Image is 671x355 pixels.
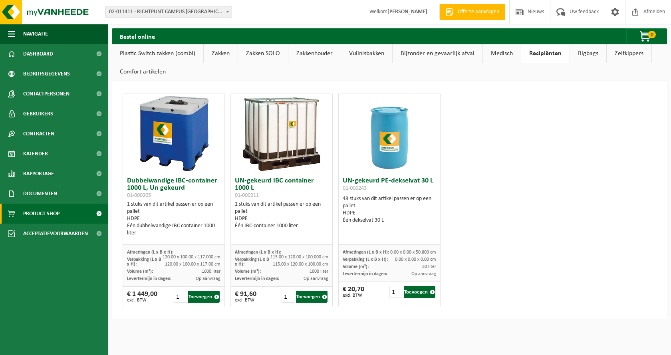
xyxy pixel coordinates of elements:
span: 01-000205 [127,192,151,198]
strong: [PERSON_NAME] [387,9,427,15]
img: 01-000211 [242,93,322,173]
h3: UN-gekeurd PE-dekselvat 30 L [343,177,437,193]
span: 0 [648,31,656,38]
div: Één dubbelwandige IBC container 1000 liter [127,222,221,237]
div: Één IBC-container 1000 liter [235,222,329,230]
span: excl. BTW [343,293,364,298]
span: Product Shop [23,204,60,224]
h2: Bestel online [112,28,163,44]
span: 0.00 x 0.00 x 50.800 cm [390,250,436,255]
span: Levertermijn in dagen: [235,276,279,281]
div: € 1 449,00 [127,291,157,303]
span: 115.00 x 120.00 x 100.000 cm [270,255,328,260]
span: Contactpersonen [23,84,69,104]
span: Levertermijn in dagen: [127,276,171,281]
span: excl. BTW [127,298,157,303]
div: € 91,60 [235,291,256,303]
span: 01-000211 [235,192,259,198]
input: 1 [174,291,187,303]
button: Toevoegen [296,291,328,303]
div: 48 stuks van dit artikel passen er op een pallet [343,195,437,224]
div: HDPE [235,215,329,222]
button: 0 [626,28,666,44]
div: Één dekselvat 30 L [343,217,437,224]
span: excl. BTW [235,298,256,303]
div: HDPE [127,215,221,222]
input: 1 [389,286,403,298]
span: Dashboard [23,44,53,64]
span: Verpakking (L x B x H): [343,257,388,262]
h3: Dubbelwandige IBC-container 1000 L, Un gekeurd [127,177,221,199]
h3: UN-gekeurd IBC container 1000 L [235,177,329,199]
a: Recipiënten [521,44,570,63]
a: Zakken [204,44,238,63]
a: Offerte aanvragen [439,4,505,20]
a: Zakkenhouder [288,44,341,63]
span: Afmetingen (L x B x H): [127,250,173,255]
a: Zelfkippers [607,44,651,63]
div: HDPE [343,210,437,217]
a: Bijzonder en gevaarlijk afval [393,44,482,63]
span: Afmetingen (L x B x H): [343,250,389,255]
span: 115.00 x 120.00 x 100.00 cm [273,262,328,267]
a: Plastic Switch zakken (combi) [112,44,203,63]
span: Kalender [23,144,48,164]
span: Volume (m³): [235,269,261,274]
span: Op aanvraag [304,276,328,281]
button: Toevoegen [188,291,220,303]
span: Volume (m³): [343,264,369,269]
span: Rapportage [23,164,54,184]
img: 01-000205 [134,93,214,173]
span: 01-000243 [343,185,367,191]
span: Documenten [23,184,57,204]
img: 01-000243 [349,93,429,173]
span: Acceptatievoorwaarden [23,224,88,244]
span: Navigatie [23,24,48,44]
span: 1000 liter [202,269,220,274]
span: 120.00 x 100.00 x 117.000 cm [163,255,220,260]
span: 02-011411 - RICHTPUNT CAMPUS EEKLO - EEKLO [105,6,232,18]
span: Levertermijn in dagen: [343,272,387,276]
a: Bigbags [570,44,606,63]
span: 30 liter [422,264,436,269]
span: Offerte aanvragen [456,8,501,16]
span: Op aanvraag [411,272,436,276]
span: Gebruikers [23,104,53,124]
div: 1 stuks van dit artikel passen er op een pallet [127,201,221,237]
span: Verpakking (L x B x H): [127,257,161,267]
span: Volume (m³): [127,269,153,274]
span: Verpakking (L x B x H): [235,257,269,267]
a: Medisch [483,44,521,63]
span: 02-011411 - RICHTPUNT CAMPUS EEKLO - EEKLO [106,6,232,18]
a: Zakken SOLO [238,44,288,63]
span: Contracten [23,124,54,144]
a: Comfort artikelen [112,63,174,81]
span: Op aanvraag [196,276,220,281]
span: Bedrijfsgegevens [23,64,70,84]
div: € 20,70 [343,286,364,298]
button: Toevoegen [404,286,435,298]
span: 0.00 x 0.00 x 0.00 cm [395,257,436,262]
input: 1 [282,291,295,303]
a: Vuilnisbakken [341,44,392,63]
span: Afmetingen (L x B x H): [235,250,281,255]
span: 1000 liter [310,269,328,274]
div: 1 stuks van dit artikel passen er op een pallet [235,201,329,230]
span: 120.00 x 100.00 x 117.00 cm [165,262,220,267]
